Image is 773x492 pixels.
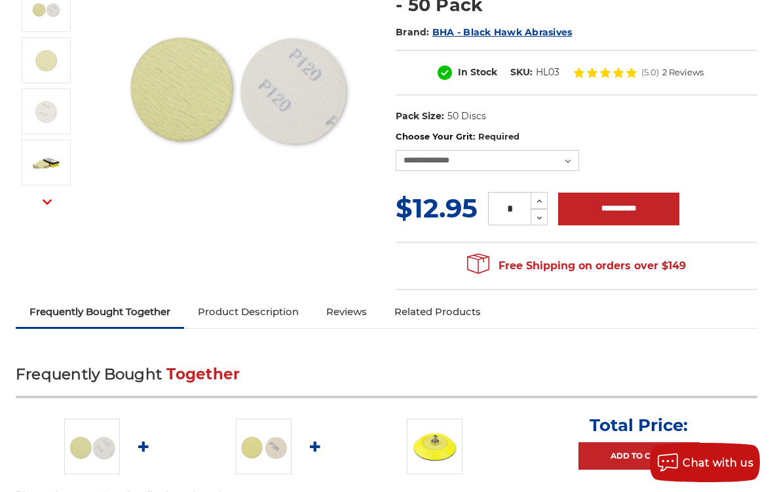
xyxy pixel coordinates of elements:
a: Frequently Bought Together [16,297,184,326]
a: Product Description [184,297,312,326]
label: Choose Your Grit: [396,130,757,143]
img: premium 3" sanding disc with hook and loop backing [29,44,62,77]
a: BHA - Black Hawk Abrasives [432,26,573,38]
span: (5.0) [641,68,659,77]
dd: 50 Discs [447,109,486,123]
small: Required [478,131,519,142]
img: velcro backed 3 inch sanding disc [29,95,62,128]
dt: SKU: [510,66,533,79]
span: In Stock [458,66,497,78]
button: Chat with us [650,443,760,482]
span: Chat with us [683,457,753,469]
img: 3 inch gold hook and loop sanding discs [64,419,120,474]
span: 2 Reviews [662,68,704,77]
dd: HL03 [536,66,559,79]
span: Frequently Bought [16,365,162,383]
span: $12.95 [396,192,478,224]
p: Total Price: [590,415,688,436]
a: Add to Cart [578,442,700,470]
img: 50 pack of 3 inch hook and loop sanding discs gold [29,146,62,179]
a: Reviews [312,297,381,326]
a: Related Products [381,297,495,326]
span: Together [166,365,240,383]
span: Brand: [396,26,430,38]
dt: Pack Size: [396,109,444,123]
span: Free Shipping on orders over $149 [467,253,686,279]
button: Next [31,188,63,216]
